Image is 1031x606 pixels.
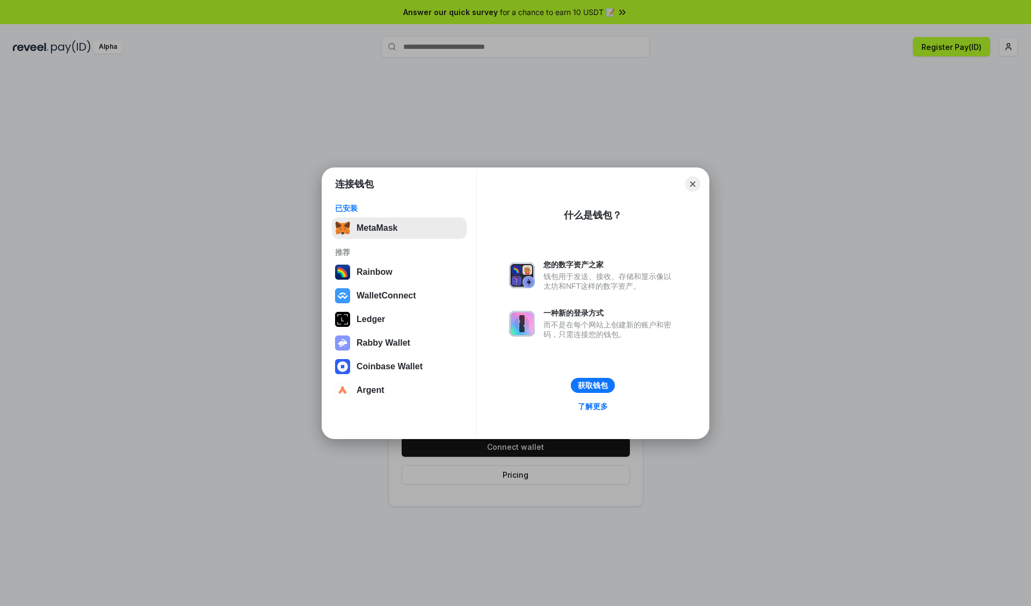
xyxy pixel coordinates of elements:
[543,320,677,339] div: 而不是在每个网站上创建新的账户和密码，只需连接您的钱包。
[332,309,467,330] button: Ledger
[543,308,677,318] div: 一种新的登录方式
[578,381,608,390] div: 获取钱包
[564,209,622,222] div: 什么是钱包？
[543,260,677,269] div: 您的数字资产之家
[332,356,467,377] button: Coinbase Wallet
[357,385,384,395] div: Argent
[332,285,467,306] button: WalletConnect
[335,203,463,213] div: 已安装
[685,177,700,192] button: Close
[335,265,350,280] img: svg+xml,%3Csvg%20width%3D%22120%22%20height%3D%22120%22%20viewBox%3D%220%200%20120%20120%22%20fil...
[332,217,467,239] button: MetaMask
[357,315,385,324] div: Ledger
[335,288,350,303] img: svg+xml,%3Csvg%20width%3D%2228%22%20height%3D%2228%22%20viewBox%3D%220%200%2028%2028%22%20fill%3D...
[357,362,423,371] div: Coinbase Wallet
[332,261,467,283] button: Rainbow
[335,221,350,236] img: svg+xml,%3Csvg%20fill%3D%22none%22%20height%3D%2233%22%20viewBox%3D%220%200%2035%2033%22%20width%...
[332,379,467,401] button: Argent
[543,272,677,291] div: 钱包用于发送、接收、存储和显示像以太坊和NFT这样的数字资产。
[357,223,397,233] div: MetaMask
[571,399,614,413] a: 了解更多
[332,332,467,354] button: Rabby Wallet
[335,178,374,191] h1: 连接钱包
[509,311,535,337] img: svg+xml,%3Csvg%20xmlns%3D%22http%3A%2F%2Fwww.w3.org%2F2000%2Fsvg%22%20fill%3D%22none%22%20viewBox...
[571,378,615,393] button: 获取钱包
[357,267,393,277] div: Rainbow
[335,335,350,351] img: svg+xml,%3Csvg%20xmlns%3D%22http%3A%2F%2Fwww.w3.org%2F2000%2Fsvg%22%20fill%3D%22none%22%20viewBox...
[335,312,350,327] img: svg+xml,%3Csvg%20xmlns%3D%22http%3A%2F%2Fwww.w3.org%2F2000%2Fsvg%22%20width%3D%2228%22%20height%3...
[335,247,463,257] div: 推荐
[335,359,350,374] img: svg+xml,%3Csvg%20width%3D%2228%22%20height%3D%2228%22%20viewBox%3D%220%200%2028%2028%22%20fill%3D...
[509,262,535,288] img: svg+xml,%3Csvg%20xmlns%3D%22http%3A%2F%2Fwww.w3.org%2F2000%2Fsvg%22%20fill%3D%22none%22%20viewBox...
[335,383,350,398] img: svg+xml,%3Csvg%20width%3D%2228%22%20height%3D%2228%22%20viewBox%3D%220%200%2028%2028%22%20fill%3D...
[357,338,410,348] div: Rabby Wallet
[578,401,608,411] div: 了解更多
[357,291,416,301] div: WalletConnect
